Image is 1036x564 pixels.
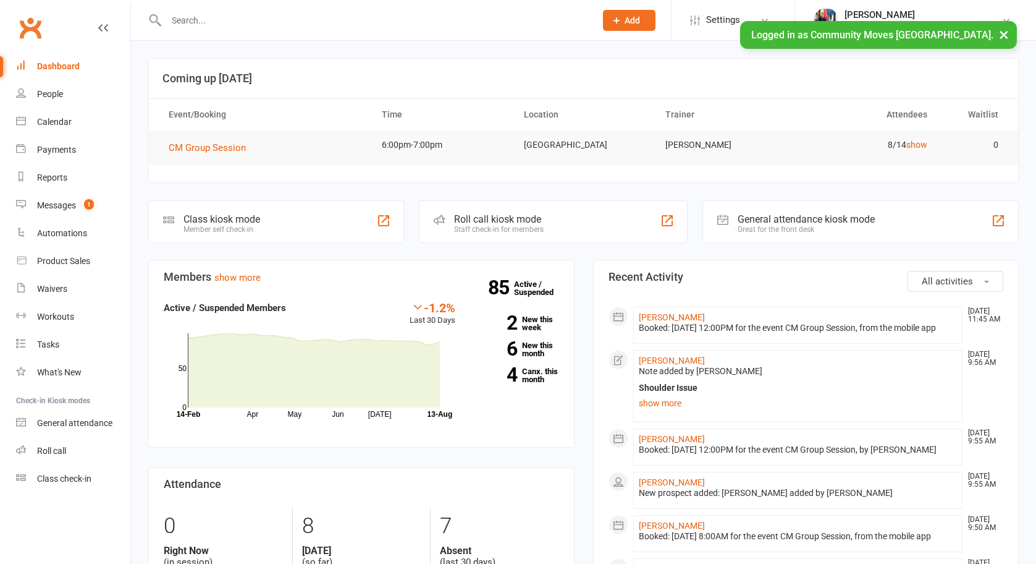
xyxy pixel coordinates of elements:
h3: Coming up [DATE] [162,72,1004,85]
td: [GEOGRAPHIC_DATA] [513,130,655,160]
input: Search... [162,12,587,29]
div: Last 30 Days [410,301,455,327]
a: 85Active / Suspended [514,271,568,305]
div: Dashboard [37,61,80,71]
div: Payments [37,145,76,155]
td: 0 [938,130,1009,160]
a: Workouts [16,303,130,331]
h3: Recent Activity [609,271,1004,283]
button: Add [603,10,655,31]
a: Reports [16,164,130,192]
div: 8 [302,508,421,545]
div: [PERSON_NAME] [844,9,1001,20]
th: Location [513,99,655,130]
th: Trainer [654,99,796,130]
a: What's New [16,359,130,387]
div: Community Moves [GEOGRAPHIC_DATA] [844,20,1001,32]
a: Product Sales [16,247,130,275]
div: Note added by [PERSON_NAME] [639,366,958,377]
div: What's New [37,367,82,377]
a: Messages 1 [16,192,130,220]
strong: 4 [474,365,517,384]
a: General attendance kiosk mode [16,409,130,437]
strong: 6 [474,340,517,358]
th: Waitlist [938,99,1009,130]
div: Class check-in [37,474,91,484]
div: Automations [37,228,87,238]
a: Payments [16,136,130,164]
a: 4Canx. this month [474,367,558,383]
div: Booked: [DATE] 12:00PM for the event CM Group Session, from the mobile app [639,323,958,333]
strong: Right Now [164,545,283,557]
a: Dashboard [16,53,130,80]
div: Tasks [37,340,59,349]
span: Add [625,15,640,25]
time: [DATE] 9:56 AM [962,351,1003,367]
div: Staff check-in for members [454,225,544,234]
td: 6:00pm-7:00pm [371,130,513,160]
span: All activities [922,276,973,287]
a: [PERSON_NAME] [639,521,705,531]
a: show [906,140,927,150]
time: [DATE] 11:45 AM [962,307,1003,323]
span: Settings [706,6,740,34]
th: Time [371,99,513,130]
h3: Attendance [164,478,559,490]
a: Waivers [16,275,130,303]
button: All activities [908,271,1003,292]
strong: Active / Suspended Members [164,302,286,314]
div: General attendance kiosk mode [738,213,875,225]
a: show more [639,395,958,412]
span: CM Group Session [169,142,246,153]
div: Product Sales [37,256,90,266]
div: 0 [164,508,283,545]
time: [DATE] 9:50 AM [962,516,1003,532]
div: Roll call [37,446,66,456]
div: Waivers [37,284,67,294]
a: [PERSON_NAME] [639,312,705,322]
div: Roll call kiosk mode [454,213,544,225]
div: -1.2% [410,301,455,314]
div: Shoulder Issue [639,383,958,393]
a: Automations [16,220,130,247]
div: New prospect added: [PERSON_NAME] added by [PERSON_NAME] [639,488,958,498]
button: CM Group Session [169,140,255,155]
a: 2New this week [474,315,558,331]
div: Great for the front desk [738,225,875,234]
th: Attendees [796,99,938,130]
strong: [DATE] [302,545,421,557]
div: Class kiosk mode [183,213,260,225]
a: [PERSON_NAME] [639,477,705,487]
h3: Members [164,271,559,283]
td: 8/14 [796,130,938,160]
a: Class kiosk mode [16,465,130,493]
strong: Absent [440,545,558,557]
th: Event/Booking [158,99,371,130]
a: People [16,80,130,108]
strong: 85 [488,278,514,297]
a: Clubworx [15,12,46,43]
a: [PERSON_NAME] [639,434,705,444]
div: Booked: [DATE] 12:00PM for the event CM Group Session, by [PERSON_NAME] [639,445,958,455]
div: Reports [37,173,67,182]
time: [DATE] 9:55 AM [962,472,1003,489]
div: General attendance [37,418,112,428]
a: [PERSON_NAME] [639,356,705,365]
button: × [993,21,1015,48]
strong: 2 [474,314,517,332]
td: [PERSON_NAME] [654,130,796,160]
div: Calendar [37,117,72,127]
span: 1 [84,199,94,210]
a: show more [214,272,261,283]
div: Member self check-in [183,225,260,234]
a: 6New this month [474,341,558,357]
a: Roll call [16,437,130,465]
a: Calendar [16,108,130,136]
img: thumb_image1633145819.png [814,8,838,33]
div: 7 [440,508,558,545]
time: [DATE] 9:55 AM [962,429,1003,445]
div: Booked: [DATE] 8:00AM for the event CM Group Session, from the mobile app [639,531,958,542]
a: Tasks [16,331,130,359]
span: Logged in as Community Moves [GEOGRAPHIC_DATA]. [751,29,993,41]
div: People [37,89,63,99]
